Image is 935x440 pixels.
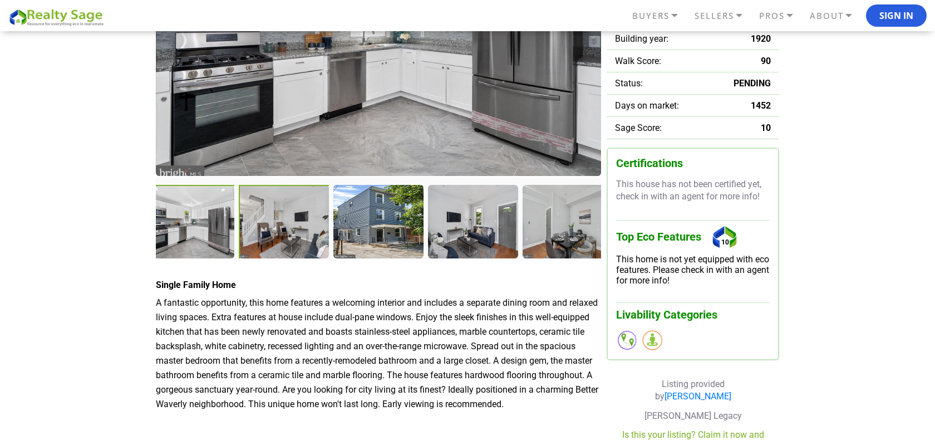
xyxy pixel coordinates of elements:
[644,410,742,421] span: [PERSON_NAME] Legacy
[756,6,807,26] a: PROS
[629,6,692,26] a: BUYERS
[615,100,679,111] span: Days on market:
[616,220,770,254] h3: Top Eco Features
[807,6,866,26] a: ABOUT
[761,56,771,66] span: 90
[665,391,731,402] a: [PERSON_NAME]
[751,33,771,44] span: 1920
[616,254,770,286] div: This home is not yet equipped with eco features. Please check in with an agent for more info!
[616,157,770,170] h3: Certifications
[156,280,601,290] h4: Single Family Home
[751,100,771,111] span: 1452
[615,78,643,89] span: Status:
[615,33,668,44] span: Building year:
[710,221,740,254] div: 10
[156,296,601,412] p: A fantastic opportunity, this home features a welcoming interior and includes a separate dining r...
[866,4,927,27] button: Sign In
[616,302,770,321] h3: Livability Categories
[615,56,661,66] span: Walk Score:
[8,7,109,27] img: REALTY SAGE
[692,6,756,26] a: SELLERS
[761,123,771,133] span: 10
[655,379,731,402] span: Listing provided by
[616,178,770,203] p: This house has not been certified yet, check in with an agent for more info!
[615,123,662,133] span: Sage Score:
[734,78,771,89] span: PENDING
